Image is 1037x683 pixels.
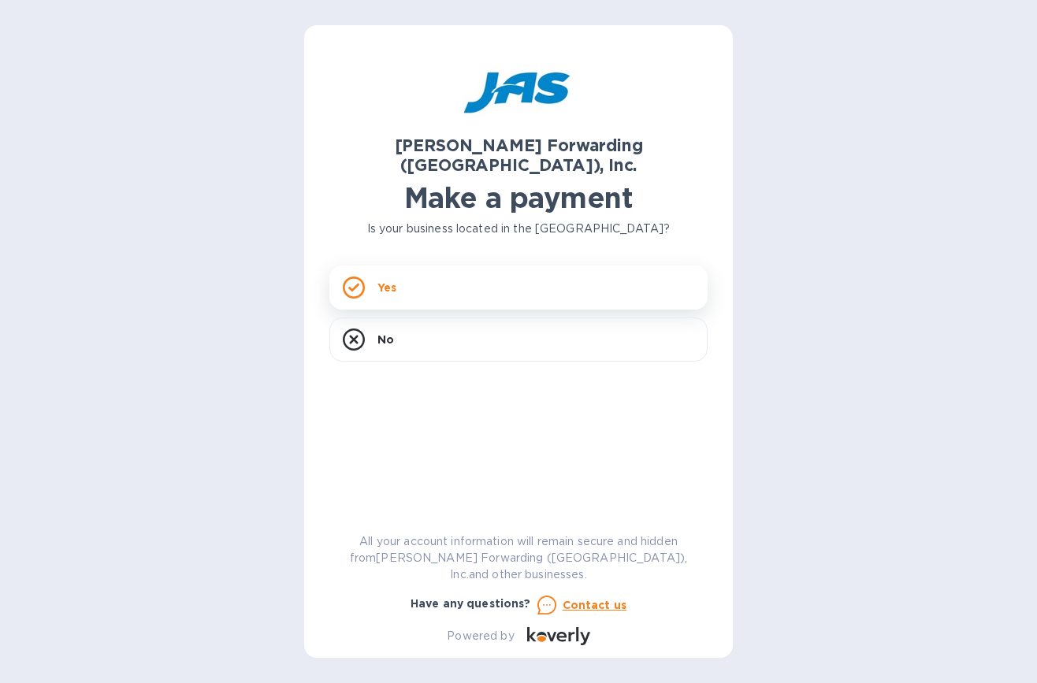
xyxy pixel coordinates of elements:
[563,599,627,611] u: Contact us
[329,221,708,237] p: Is your business located in the [GEOGRAPHIC_DATA]?
[447,628,514,644] p: Powered by
[329,533,708,583] p: All your account information will remain secure and hidden from [PERSON_NAME] Forwarding ([GEOGRA...
[377,280,396,295] p: Yes
[411,597,531,610] b: Have any questions?
[377,332,394,347] p: No
[395,135,643,175] b: [PERSON_NAME] Forwarding ([GEOGRAPHIC_DATA]), Inc.
[329,181,708,214] h1: Make a payment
